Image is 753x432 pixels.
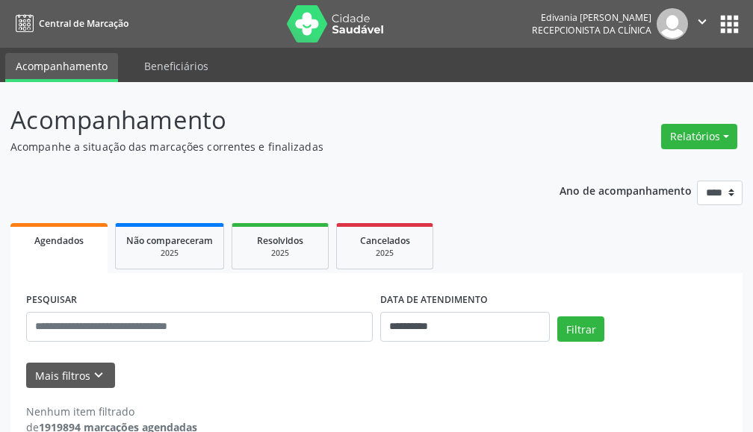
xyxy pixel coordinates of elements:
[257,234,303,247] span: Resolvidos
[694,13,710,30] i: 
[243,248,317,259] div: 2025
[34,234,84,247] span: Agendados
[26,404,197,419] div: Nenhum item filtrado
[532,11,651,24] div: Edivania [PERSON_NAME]
[126,234,213,247] span: Não compareceram
[10,11,128,36] a: Central de Marcação
[360,234,410,247] span: Cancelados
[126,248,213,259] div: 2025
[26,289,77,312] label: PESQUISAR
[134,53,219,79] a: Beneficiários
[661,124,737,149] button: Relatórios
[347,248,422,259] div: 2025
[716,11,743,37] button: apps
[39,17,128,30] span: Central de Marcação
[560,181,692,199] p: Ano de acompanhamento
[532,24,651,37] span: Recepcionista da clínica
[380,289,488,312] label: DATA DE ATENDIMENTO
[10,101,523,139] p: Acompanhamento
[688,8,716,40] button: 
[5,53,118,82] a: Acompanhamento
[10,139,523,154] p: Acompanhe a situação das marcações correntes e finalizadas
[557,316,604,342] button: Filtrar
[657,8,688,40] img: img
[26,363,115,389] button: Mais filtroskeyboard_arrow_down
[90,367,107,384] i: keyboard_arrow_down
